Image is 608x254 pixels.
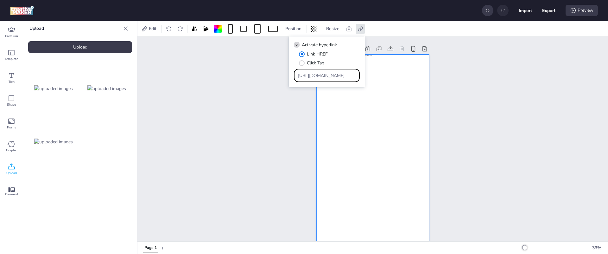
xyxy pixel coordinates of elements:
[7,125,16,130] span: Frame
[307,60,324,66] span: Click Tag
[140,242,161,253] div: Tabs
[325,25,341,32] span: Resize
[6,171,17,176] span: Upload
[9,79,15,84] span: Text
[10,6,34,15] img: logo Creative Maker
[519,4,532,17] button: Import
[148,25,158,32] span: Edit
[5,192,18,197] span: Carousel
[34,85,73,92] img: uploaded images
[5,56,18,62] span: Template
[542,4,555,17] button: Export
[298,72,356,79] input: Type URL
[144,245,157,251] div: Page 1
[302,42,337,48] span: Activate hyperlink
[28,41,132,53] div: Upload
[6,148,17,153] span: Graphic
[29,21,121,36] p: Upload
[284,25,303,32] span: Position
[34,139,73,145] img: uploaded images
[161,242,164,253] button: +
[566,5,598,16] div: Preview
[87,85,126,92] img: uploaded images
[307,51,328,57] span: Link HREF
[7,102,16,107] span: Shape
[589,244,604,251] div: 33 %
[5,34,18,39] span: Premium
